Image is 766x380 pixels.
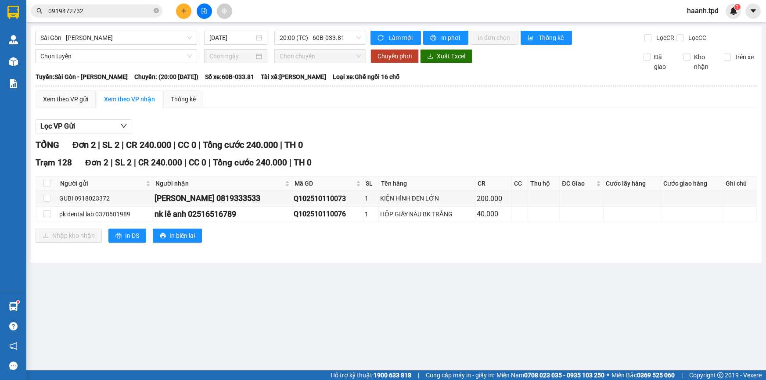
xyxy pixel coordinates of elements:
[496,370,604,380] span: Miền Nam
[155,179,284,188] span: Người nhận
[36,8,43,14] span: search
[9,79,18,88] img: solution-icon
[60,179,144,188] span: Người gửi
[9,302,18,311] img: warehouse-icon
[115,233,122,240] span: printer
[9,362,18,370] span: message
[420,49,472,63] button: downloadXuất Excel
[370,31,421,45] button: syncLàm mới
[169,231,195,240] span: In biên lai
[36,119,132,133] button: Lọc VP Gửi
[717,372,723,378] span: copyright
[40,31,192,44] span: Sài Gòn - Phương Lâm
[292,191,363,206] td: Q102510110073
[280,50,361,63] span: Chọn chuyến
[36,229,102,243] button: downloadNhập kho nhận
[189,158,206,168] span: CC 0
[745,4,761,19] button: caret-down
[512,176,528,191] th: CC
[203,140,278,150] span: Tổng cước 240.000
[284,140,303,150] span: TH 0
[171,94,196,104] div: Thống kê
[423,31,468,45] button: printerIn phơi
[370,49,419,63] button: Chuyển phơi
[477,208,510,219] div: 40.000
[333,72,399,82] span: Loại xe: Ghế ngồi 16 chỗ
[209,33,254,43] input: 11/10/2025
[292,207,363,222] td: Q102510110076
[125,231,139,240] span: In DS
[134,72,198,82] span: Chuyến: (20:00 [DATE])
[388,33,414,43] span: Làm mới
[85,158,108,168] span: Đơn 2
[59,194,151,203] div: GUBI 0918023372
[209,51,254,61] input: Chọn ngày
[134,158,136,168] span: |
[155,208,291,220] div: nk lê anh 02516516789
[9,35,18,44] img: warehouse-icon
[9,322,18,330] span: question-circle
[115,158,132,168] span: SL 2
[528,176,560,191] th: Thu hộ
[217,4,232,19] button: aim
[294,193,361,204] div: Q102510110073
[98,140,100,150] span: |
[731,52,757,62] span: Trên xe
[294,208,361,219] div: Q102510110076
[653,33,676,43] span: Lọc CR
[524,372,604,379] strong: 0708 023 035 - 0935 103 250
[374,372,411,379] strong: 1900 633 818
[734,4,741,10] sup: 1
[723,176,757,191] th: Ghi chú
[102,140,119,150] span: SL 2
[205,72,254,82] span: Số xe: 60B-033.81
[213,158,287,168] span: Tổng cước 240.000
[7,6,19,19] img: logo-vxr
[36,158,72,168] span: Trạm 128
[197,4,212,19] button: file-add
[562,179,594,188] span: ĐC Giao
[108,229,146,243] button: printerIn DS
[426,370,494,380] span: Cung cấp máy in - giấy in:
[475,176,512,191] th: CR
[181,8,187,14] span: plus
[154,7,159,15] span: close-circle
[637,372,675,379] strong: 0369 525 060
[380,209,474,219] div: HỘP GIẤY NÂU BK TRẮNG
[36,140,59,150] span: TỔNG
[36,73,128,80] b: Tuyến: Sài Gòn - [PERSON_NAME]
[104,94,155,104] div: Xem theo VP nhận
[221,8,227,14] span: aim
[681,370,683,380] span: |
[9,342,18,350] span: notification
[120,122,127,129] span: down
[661,176,723,191] th: Cước giao hàng
[184,158,187,168] span: |
[40,121,75,132] span: Lọc VP Gửi
[153,229,202,243] button: printerIn biên lai
[690,52,717,72] span: Kho nhận
[48,6,152,16] input: Tìm tên, số ĐT hoặc mã đơn
[365,209,377,219] div: 1
[201,8,207,14] span: file-add
[155,192,291,204] div: [PERSON_NAME] 0819333533
[363,176,379,191] th: SL
[521,31,572,45] button: bar-chartThống kê
[604,176,661,191] th: Cước lấy hàng
[730,7,737,15] img: icon-new-feature
[380,194,474,203] div: KIỆN HÌNH ĐEN LỚN
[441,33,461,43] span: In phơi
[280,31,361,44] span: 20:00 (TC) - 60B-033.81
[17,301,19,303] sup: 1
[427,53,433,60] span: download
[607,373,609,377] span: ⚪️
[749,7,757,15] span: caret-down
[138,158,182,168] span: CR 240.000
[378,35,385,42] span: sync
[160,233,166,240] span: printer
[209,158,211,168] span: |
[198,140,201,150] span: |
[176,4,191,19] button: plus
[261,72,326,82] span: Tài xế: [PERSON_NAME]
[471,31,518,45] button: In đơn chọn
